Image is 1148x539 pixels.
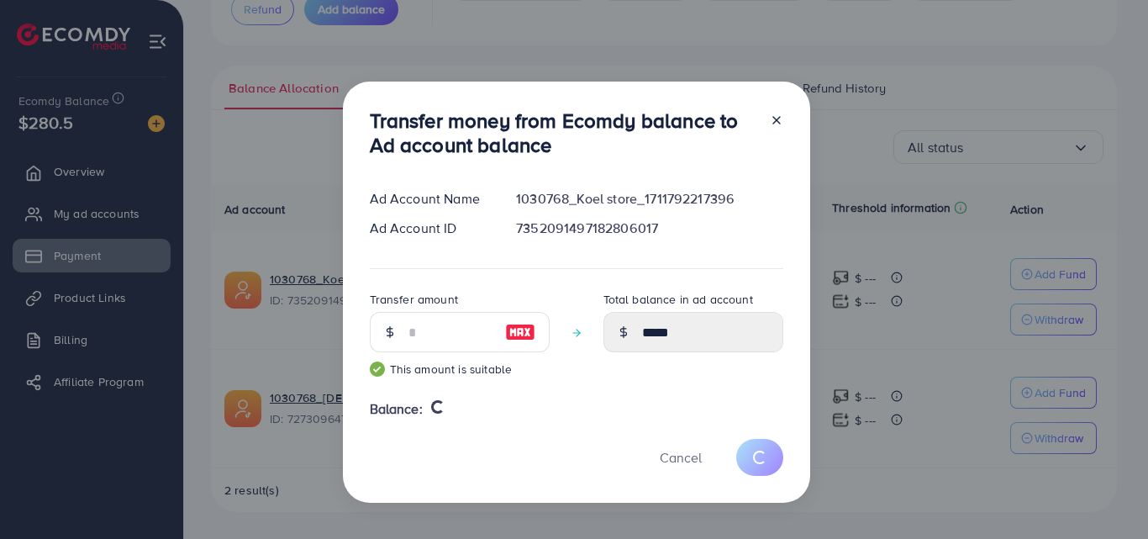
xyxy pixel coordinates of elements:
[370,399,423,419] span: Balance:
[370,362,385,377] img: guide
[603,291,753,308] label: Total balance in ad account
[370,291,458,308] label: Transfer amount
[1077,463,1135,526] iframe: Chat
[370,108,756,157] h3: Transfer money from Ecomdy balance to Ad account balance
[660,448,702,467] span: Cancel
[370,361,550,378] small: This amount is suitable
[356,189,503,209] div: Ad Account Name
[503,189,796,209] div: 1030768_Koel store_1711792217396
[356,219,503,238] div: Ad Account ID
[505,322,535,342] img: image
[503,219,796,238] div: 7352091497182806017
[639,439,723,475] button: Cancel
